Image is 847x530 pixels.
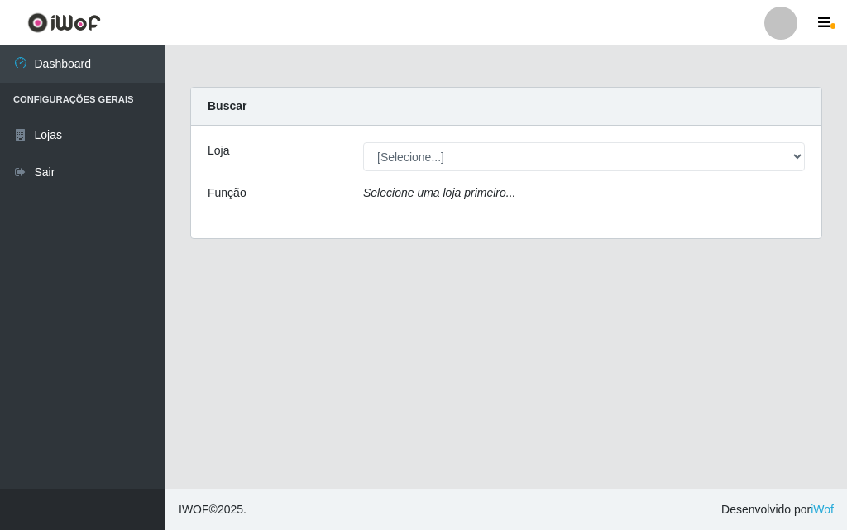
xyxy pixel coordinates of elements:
span: © 2025 . [179,501,246,518]
a: iWof [811,503,834,516]
img: CoreUI Logo [27,12,101,33]
label: Loja [208,142,229,160]
span: Desenvolvido por [721,501,834,518]
label: Função [208,184,246,202]
i: Selecione uma loja primeiro... [363,186,515,199]
strong: Buscar [208,99,246,112]
span: IWOF [179,503,209,516]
